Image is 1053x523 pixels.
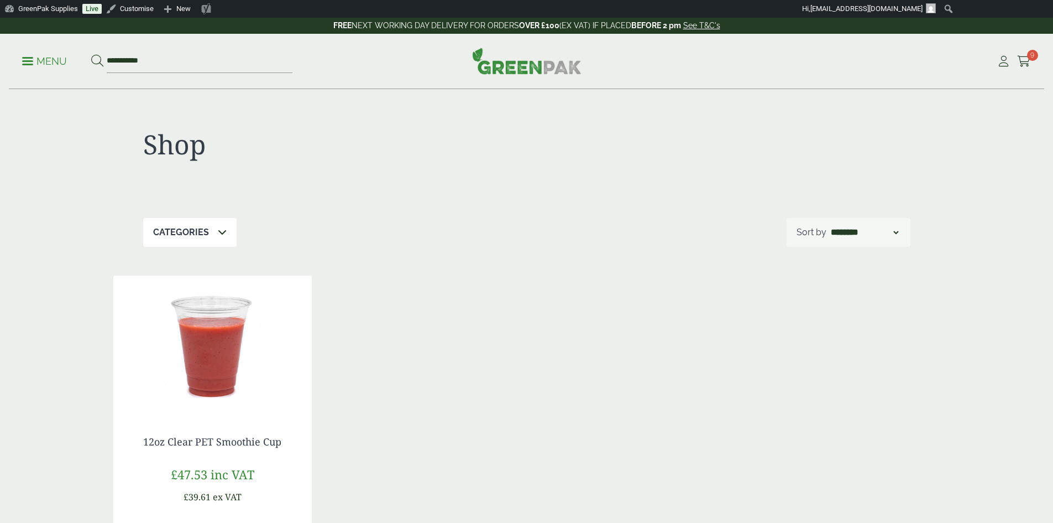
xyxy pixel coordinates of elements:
[143,128,527,160] h1: Shop
[797,226,826,239] p: Sort by
[213,491,242,503] span: ex VAT
[631,21,681,30] strong: BEFORE 2 pm
[519,21,559,30] strong: OVER £100
[113,276,312,414] img: 12oz PET Smoothie Cup with Raspberry Smoothie no lid
[1017,53,1031,70] a: 9
[829,226,900,239] select: Shop order
[171,466,207,483] span: £47.53
[143,435,281,448] a: 12oz Clear PET Smoothie Cup
[22,55,67,66] a: Menu
[683,21,720,30] a: See T&C's
[810,4,923,13] span: [EMAIL_ADDRESS][DOMAIN_NAME]
[333,21,352,30] strong: FREE
[997,56,1010,67] i: My Account
[472,48,581,74] img: GreenPak Supplies
[1027,50,1038,61] span: 9
[184,491,211,503] span: £39.61
[1017,56,1031,67] i: Cart
[82,4,102,14] a: Live
[153,226,209,239] p: Categories
[22,55,67,68] p: Menu
[211,466,254,483] span: inc VAT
